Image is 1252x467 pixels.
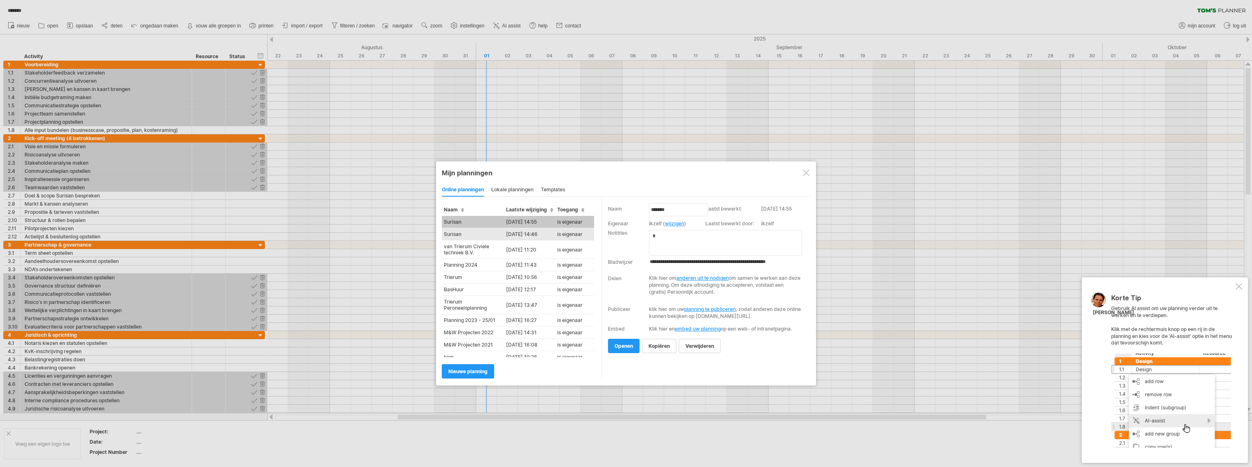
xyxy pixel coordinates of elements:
[608,205,649,220] td: Naam
[705,205,761,220] td: Laatst bewerkt:
[555,228,594,240] td: is eigenaar
[608,256,649,267] td: Bladwijzer
[608,220,649,229] td: Eigenaar
[557,206,584,213] span: Toegang
[504,283,555,296] td: [DATE] 12:17
[555,296,594,314] td: is eigenaar
[555,271,594,283] td: is eigenaar
[649,220,701,227] div: Ikzelf ( )
[608,326,625,332] div: Embed
[555,283,594,296] td: is eigenaar
[442,169,810,177] div: Mijn planningen
[504,259,555,271] td: [DATE] 11:43
[555,259,594,271] td: is eigenaar
[649,326,805,332] div: Klik hier en op een web- of intranetpagina.
[676,275,729,281] a: anderen uit te nodigen
[1111,295,1234,448] div: Gebruik AI assist om uw planning verder uit te werken en te verdiepen. Klik met de rechtermuis kn...
[504,339,555,351] td: [DATE] 16:08
[555,216,594,228] td: is eigenaar
[504,271,555,283] td: [DATE] 10:56
[675,326,721,332] a: embed uw planning
[504,326,555,339] td: [DATE] 14:31
[442,339,504,351] td: M&W Projecten 2021
[504,228,555,240] td: [DATE] 14:46
[555,326,594,339] td: is eigenaar
[442,364,494,379] a: Nieuwe planning
[649,343,670,349] span: kopiëren
[705,220,761,229] td: Laatst bewerkt door:
[684,306,736,312] a: planning te publiceren
[491,184,533,197] div: lokale planningen
[1093,309,1134,316] div: [PERSON_NAME]
[555,314,594,326] td: is eigenaar
[442,296,504,314] td: Trierum Peroneelsplanning
[442,228,504,240] td: Surisan
[442,314,504,326] td: Planning 2023 - 25/01
[649,274,800,295] div: Klik hier om om samen te werken aan deze planning. Om deze uitnodiging te accepteren, volstaat ee...
[1111,295,1234,306] div: Korte Tip
[685,343,714,349] span: verwijderen
[504,216,555,228] td: [DATE] 14:55
[608,229,649,256] td: Notitites
[555,339,594,351] td: is eigenaar
[555,351,594,363] td: is eigenaar
[442,351,504,363] td: knip
[761,220,811,229] td: Ikzelf
[541,184,565,197] div: templates
[444,206,464,213] span: Naam
[608,306,631,312] div: Publiceer
[442,326,504,339] td: M&W Projecten 2022
[448,368,488,374] span: Nieuwe planning
[442,184,484,197] div: online planningen
[642,339,676,353] a: kopiëren
[608,339,640,353] a: openen
[504,314,555,326] td: [DATE] 16:27
[442,240,504,259] td: van Trierum Civiele techniek B.V.
[442,216,504,228] td: Surisan
[665,220,684,227] a: wijzigen
[761,205,811,220] td: [DATE] 14:55
[442,271,504,283] td: Trierum
[504,351,555,363] td: [DATE] 10:28
[506,206,553,213] span: Laatste wijziging
[555,240,594,259] td: is eigenaar
[504,240,555,259] td: [DATE] 11:20
[649,306,805,320] div: klik hier om uw , zodat anderen deze online kunnen bekijken op [DOMAIN_NAME][URL].
[504,296,555,314] td: [DATE] 13:47
[615,343,633,349] span: openen
[608,275,621,281] div: Delen
[442,259,504,271] td: Planning 2024
[679,339,721,353] a: verwijderen
[442,283,504,296] td: BasHuur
